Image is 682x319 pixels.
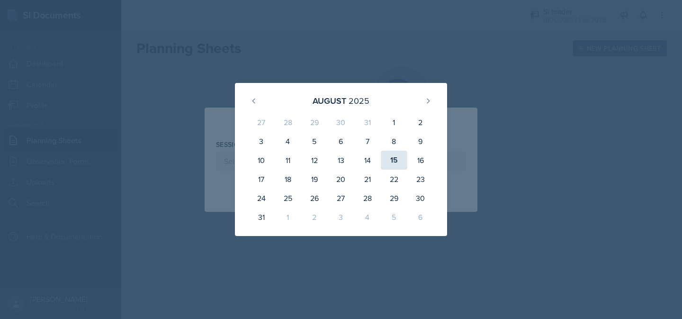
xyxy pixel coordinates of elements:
div: 28 [354,189,381,208]
div: 4 [275,132,301,151]
div: 16 [407,151,434,170]
div: 22 [381,170,407,189]
div: 1 [381,113,407,132]
div: 4 [354,208,381,227]
div: 21 [354,170,381,189]
div: 29 [381,189,407,208]
div: 14 [354,151,381,170]
div: 3 [248,132,275,151]
div: 20 [328,170,354,189]
div: 17 [248,170,275,189]
div: 18 [275,170,301,189]
div: 11 [275,151,301,170]
div: 1 [275,208,301,227]
div: 3 [328,208,354,227]
div: 6 [407,208,434,227]
div: 2 [301,208,328,227]
div: 29 [301,113,328,132]
div: 25 [275,189,301,208]
div: August [313,94,346,107]
div: 12 [301,151,328,170]
div: 31 [354,113,381,132]
div: 28 [275,113,301,132]
div: 24 [248,189,275,208]
div: 2025 [349,94,369,107]
div: 30 [328,113,354,132]
div: 5 [301,132,328,151]
div: 9 [407,132,434,151]
div: 23 [407,170,434,189]
div: 30 [407,189,434,208]
div: 27 [328,189,354,208]
div: 27 [248,113,275,132]
div: 26 [301,189,328,208]
div: 15 [381,151,407,170]
div: 19 [301,170,328,189]
div: 5 [381,208,407,227]
div: 2 [407,113,434,132]
div: 8 [381,132,407,151]
div: 31 [248,208,275,227]
div: 7 [354,132,381,151]
div: 10 [248,151,275,170]
div: 13 [328,151,354,170]
div: 6 [328,132,354,151]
